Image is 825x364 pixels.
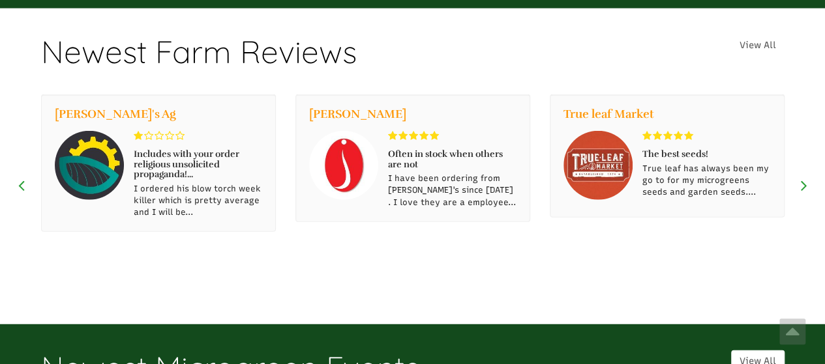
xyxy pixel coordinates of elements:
[309,108,406,121] a: [PERSON_NAME]
[134,184,261,217] span: I ordered his blow torch week killer which is pretty average and I will be...
[15,189,28,203] button: Scroll Left
[642,163,769,197] span: True leaf has always been my go to for my microgreens seeds and garden seeds....
[798,189,811,203] button: Scroll Right
[563,108,654,121] a: True leaf Market
[388,149,517,169] span: Often in stock when others are not
[731,35,785,57] a: View All
[134,149,262,179] span: Includes with your order religious unsolicited propaganda!...
[41,35,785,95] h2: Newest Farm Reviews
[388,173,516,206] span: I have been ordering from [PERSON_NAME]'s since [DATE] . I love they are a employee...
[55,108,176,121] a: [PERSON_NAME]'s Ag
[642,149,771,159] span: The best seeds!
